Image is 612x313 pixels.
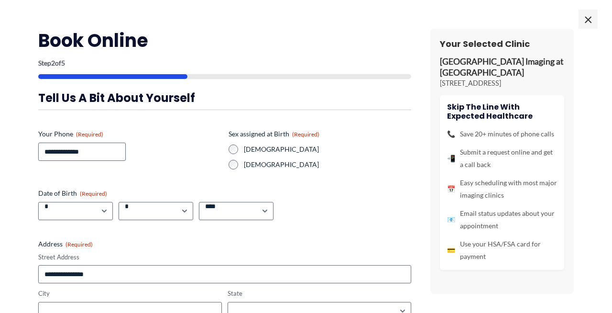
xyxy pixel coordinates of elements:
[38,289,222,298] label: City
[38,129,221,139] label: Your Phone
[61,59,65,67] span: 5
[38,253,411,262] label: Street Address
[80,190,107,197] span: (Required)
[51,59,55,67] span: 2
[228,289,411,298] label: State
[447,213,455,226] span: 📧
[447,102,557,121] h4: Skip the line with Expected Healthcare
[447,152,455,165] span: 📲
[38,29,411,52] h2: Book Online
[440,38,564,49] h3: Your Selected Clinic
[244,160,411,169] label: [DEMOGRAPHIC_DATA]
[447,244,455,257] span: 💳
[447,128,455,140] span: 📞
[447,177,557,201] li: Easy scheduling with most major imaging clinics
[447,128,557,140] li: Save 20+ minutes of phone calls
[447,238,557,263] li: Use your HSA/FSA card for payment
[447,146,557,171] li: Submit a request online and get a call back
[38,90,411,105] h3: Tell us a bit about yourself
[447,207,557,232] li: Email status updates about your appointment
[38,189,107,198] legend: Date of Birth
[66,241,93,248] span: (Required)
[76,131,103,138] span: (Required)
[38,60,411,67] p: Step of
[579,10,598,29] span: ×
[38,239,93,249] legend: Address
[244,145,411,154] label: [DEMOGRAPHIC_DATA]
[292,131,319,138] span: (Required)
[447,183,455,195] span: 📅
[440,56,564,78] p: [GEOGRAPHIC_DATA] Imaging at [GEOGRAPHIC_DATA]
[229,129,319,139] legend: Sex assigned at Birth
[440,78,564,88] p: [STREET_ADDRESS]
